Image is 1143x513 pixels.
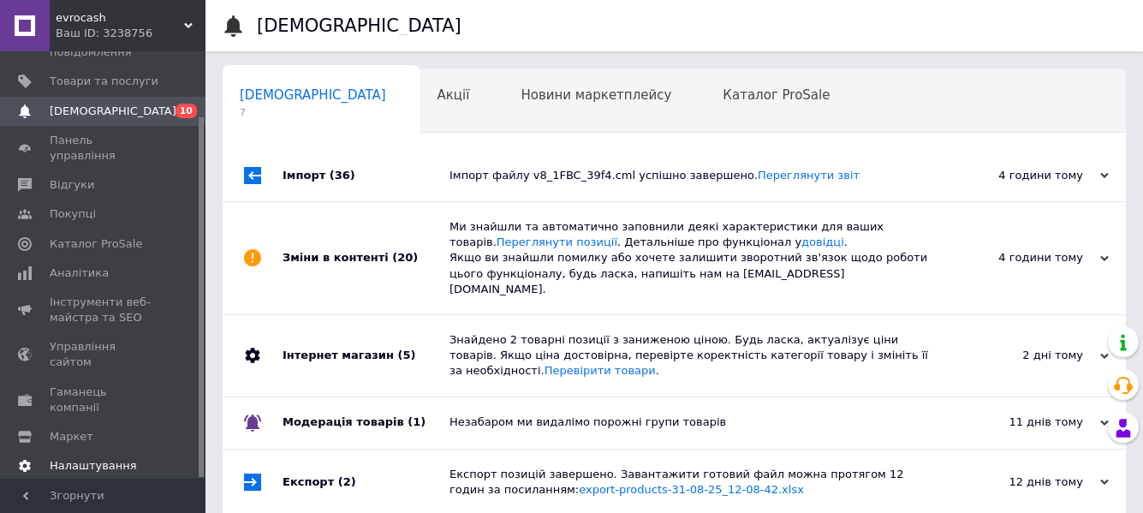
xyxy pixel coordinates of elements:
[50,177,94,193] span: Відгуки
[240,87,386,103] span: [DEMOGRAPHIC_DATA]
[545,364,656,377] a: Перевірити товари
[449,219,938,297] div: Ми знайшли та автоматично заповнили деякі характеристики для ваших товарів. . Детальніше про функ...
[176,104,197,118] span: 10
[56,26,205,41] div: Ваш ID: 3238756
[283,150,449,201] div: Імпорт
[338,475,356,488] span: (2)
[449,415,938,430] div: Незабаром ми видалімо порожні групи товарів
[257,15,461,36] h1: [DEMOGRAPHIC_DATA]
[50,236,142,252] span: Каталог ProSale
[449,467,938,498] div: Експорт позицій завершено. Завантажити готовий файл можна протягом 12 годин за посиланням:
[938,474,1109,490] div: 12 днів тому
[283,397,449,449] div: Модерація товарів
[521,87,671,103] span: Новини маркетплейсу
[50,265,109,281] span: Аналітика
[408,415,426,428] span: (1)
[283,202,449,314] div: Зміни в контенті
[283,315,449,397] div: Інтернет магазин
[56,10,184,26] span: evrocash
[50,295,158,325] span: Інструменти веб-майстра та SEO
[50,133,158,164] span: Панель управління
[392,251,418,264] span: (20)
[801,236,844,248] a: довідці
[438,87,470,103] span: Акції
[50,104,176,119] span: [DEMOGRAPHIC_DATA]
[50,385,158,415] span: Гаманець компанії
[938,415,1109,430] div: 11 днів тому
[50,429,93,444] span: Маркет
[723,87,830,103] span: Каталог ProSale
[50,458,137,474] span: Налаштування
[240,106,386,119] span: 7
[938,348,1109,363] div: 2 дні тому
[397,349,415,361] span: (5)
[497,236,617,248] a: Переглянути позиції
[449,332,938,379] div: Знайдено 2 товарні позиції з заниженою ціною. Будь ласка, актуалізує ціни товарів. Якщо ціна дост...
[330,169,355,182] span: (36)
[579,483,804,496] a: export-products-31-08-25_12-08-42.xlsx
[938,168,1109,183] div: 4 години тому
[938,250,1109,265] div: 4 години тому
[449,168,938,183] div: Імпорт файлу v8_1FBC_39f4.cml успішно завершено.
[50,206,96,222] span: Покупці
[758,169,860,182] a: Переглянути звіт
[50,339,158,370] span: Управління сайтом
[50,74,158,89] span: Товари та послуги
